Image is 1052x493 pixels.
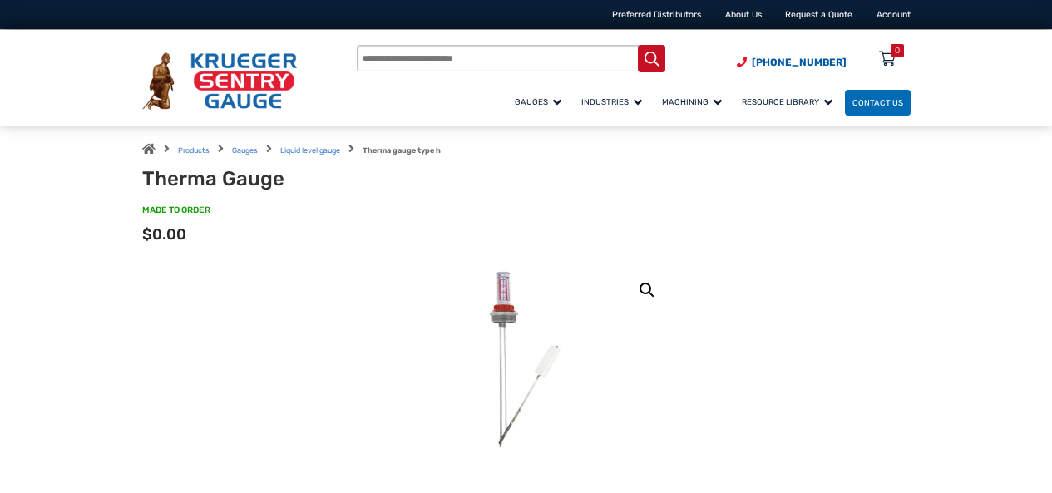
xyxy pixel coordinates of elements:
[432,265,620,452] img: Therma Gauge
[725,9,762,20] a: About Us
[662,97,722,106] span: Machining
[581,97,642,106] span: Industries
[280,146,340,155] a: Liquid level gauge
[654,87,734,116] a: Machining
[752,57,847,68] span: [PHONE_NUMBER]
[363,146,441,155] strong: Therma gauge type h
[142,52,297,110] img: Krueger Sentry Gauge
[737,55,847,70] a: Phone Number (920) 434-8860
[852,98,903,107] span: Contact Us
[895,44,900,57] div: 0
[515,97,561,106] span: Gauges
[232,146,258,155] a: Gauges
[845,90,911,116] a: Contact Us
[612,9,701,20] a: Preferred Distributors
[574,87,654,116] a: Industries
[734,87,845,116] a: Resource Library
[142,204,210,216] span: MADE TO ORDER
[178,146,210,155] a: Products
[507,87,574,116] a: Gauges
[142,167,450,191] h1: Therma Gauge
[632,275,662,305] a: View full-screen image gallery
[742,97,832,106] span: Resource Library
[785,9,852,20] a: Request a Quote
[142,225,186,244] span: $0.00
[877,9,911,20] a: Account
